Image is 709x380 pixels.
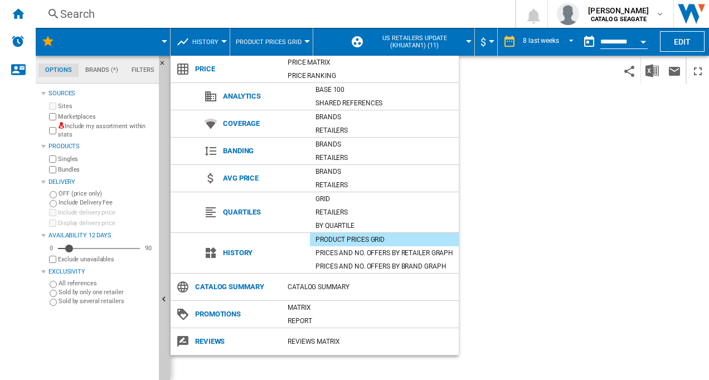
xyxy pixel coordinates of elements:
[217,89,310,104] span: Analytics
[217,170,310,186] span: Avg price
[310,166,459,177] div: Brands
[190,279,282,295] span: Catalog Summary
[282,281,459,293] div: Catalog Summary
[217,245,310,261] span: History
[310,111,459,123] div: Brands
[190,334,282,349] span: Reviews
[217,204,310,220] span: Quartiles
[310,193,459,204] div: Grid
[310,179,459,191] div: Retailers
[310,139,459,150] div: Brands
[217,116,310,131] span: Coverage
[282,302,459,313] div: Matrix
[310,125,459,136] div: Retailers
[310,247,459,259] div: Prices and No. offers by retailer graph
[282,57,459,68] div: Price Matrix
[310,261,459,272] div: Prices and No. offers by brand graph
[190,61,282,77] span: Price
[310,234,459,245] div: Product prices grid
[310,220,459,231] div: By quartile
[282,336,459,347] div: REVIEWS Matrix
[282,315,459,327] div: Report
[190,306,282,322] span: Promotions
[282,70,459,81] div: Price Ranking
[310,207,459,218] div: Retailers
[217,143,310,159] span: Banding
[310,84,459,95] div: Base 100
[310,152,459,163] div: Retailers
[310,98,459,109] div: Shared references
